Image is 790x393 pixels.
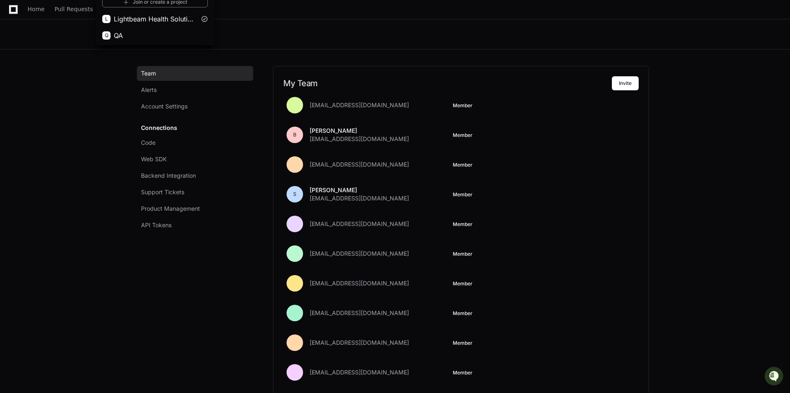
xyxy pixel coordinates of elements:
button: Member [453,310,473,317]
span: Alerts [141,86,157,94]
a: Alerts [137,82,253,97]
span: [EMAIL_ADDRESS][DOMAIN_NAME] [310,368,409,377]
a: Web SDK [137,152,253,167]
a: Backend Integration [137,168,253,183]
span: [DATE] [73,111,90,117]
img: 1756235613930-3d25f9e4-fa56-45dd-b3ad-e072dfbd1548 [16,133,23,140]
button: Member [453,221,473,228]
span: [DATE] [73,133,90,139]
img: Robert Klasen [8,103,21,122]
span: [PERSON_NAME] [26,133,67,139]
span: [EMAIL_ADDRESS][DOMAIN_NAME] [310,135,409,143]
button: Member [453,132,473,139]
img: PlayerZero [8,8,25,25]
div: We're offline, but we'll be back soon! [37,70,129,76]
span: • [68,133,71,139]
span: QA [114,31,123,40]
button: Member [453,102,473,109]
h1: S [293,191,296,198]
div: Past conversations [8,90,55,96]
span: Account Settings [141,102,188,111]
span: API Tokens [141,221,172,229]
h1: B [293,132,296,138]
span: Lightbeam Health Solutions [114,14,196,24]
a: Team [137,66,253,81]
span: [PERSON_NAME] [26,111,67,117]
span: [EMAIL_ADDRESS][DOMAIN_NAME] [310,249,409,258]
span: Product Management [141,205,200,213]
span: • [68,111,71,117]
a: Account Settings [137,99,253,114]
span: Support Tickets [141,188,184,196]
button: Invite [612,76,639,90]
p: [PERSON_NAME] [310,186,409,194]
div: L [102,15,111,23]
a: Code [137,135,253,150]
span: [EMAIL_ADDRESS][DOMAIN_NAME] [310,309,409,317]
div: Start new chat [37,61,135,70]
iframe: Open customer support [764,366,786,388]
button: Start new chat [140,64,150,74]
a: Support Tickets [137,185,253,200]
div: Q [102,31,111,40]
img: 1756235613930-3d25f9e4-fa56-45dd-b3ad-e072dfbd1548 [16,111,23,118]
span: [EMAIL_ADDRESS][DOMAIN_NAME] [310,279,409,287]
span: Pylon [82,151,100,158]
span: [EMAIL_ADDRESS][DOMAIN_NAME] [310,220,409,228]
span: [EMAIL_ADDRESS][DOMAIN_NAME] [310,160,409,169]
span: [EMAIL_ADDRESS][DOMAIN_NAME] [310,101,409,109]
span: [EMAIL_ADDRESS][DOMAIN_NAME] [310,339,409,347]
span: Backend Integration [141,172,196,180]
button: Member [453,340,473,346]
button: Member [453,280,473,287]
img: 8294786374016_798e290d9caffa94fd1d_72.jpg [17,61,32,76]
button: Member [453,191,473,198]
span: Code [141,139,155,147]
button: See all [128,88,150,98]
span: Pull Requests [54,7,93,12]
h2: My Team [283,78,612,88]
a: API Tokens [137,218,253,233]
button: Member [453,369,473,376]
a: Product Management [137,201,253,216]
span: Team [141,69,156,78]
button: Member [453,162,473,168]
p: [PERSON_NAME] [310,127,409,135]
a: Powered byPylon [58,151,100,158]
div: Welcome [8,33,150,46]
img: 1756235613930-3d25f9e4-fa56-45dd-b3ad-e072dfbd1548 [8,61,23,76]
img: Matt Kasner [8,125,21,138]
button: Member [453,251,473,257]
span: [EMAIL_ADDRESS][DOMAIN_NAME] [310,194,409,202]
span: Web SDK [141,155,167,163]
span: Home [28,7,45,12]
